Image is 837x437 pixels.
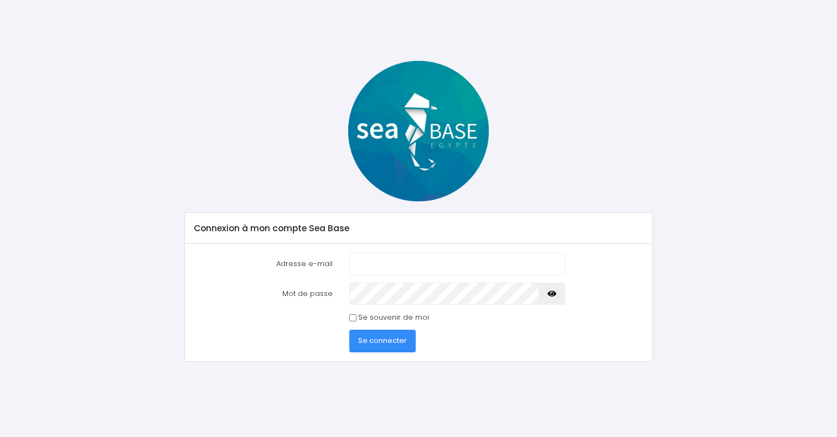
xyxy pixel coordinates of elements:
label: Mot de passe [186,283,341,305]
div: Connexion à mon compte Sea Base [185,213,652,244]
button: Se connecter [349,330,416,352]
label: Adresse e-mail [186,253,341,275]
label: Se souvenir de moi [358,312,429,323]
span: Se connecter [358,335,407,346]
